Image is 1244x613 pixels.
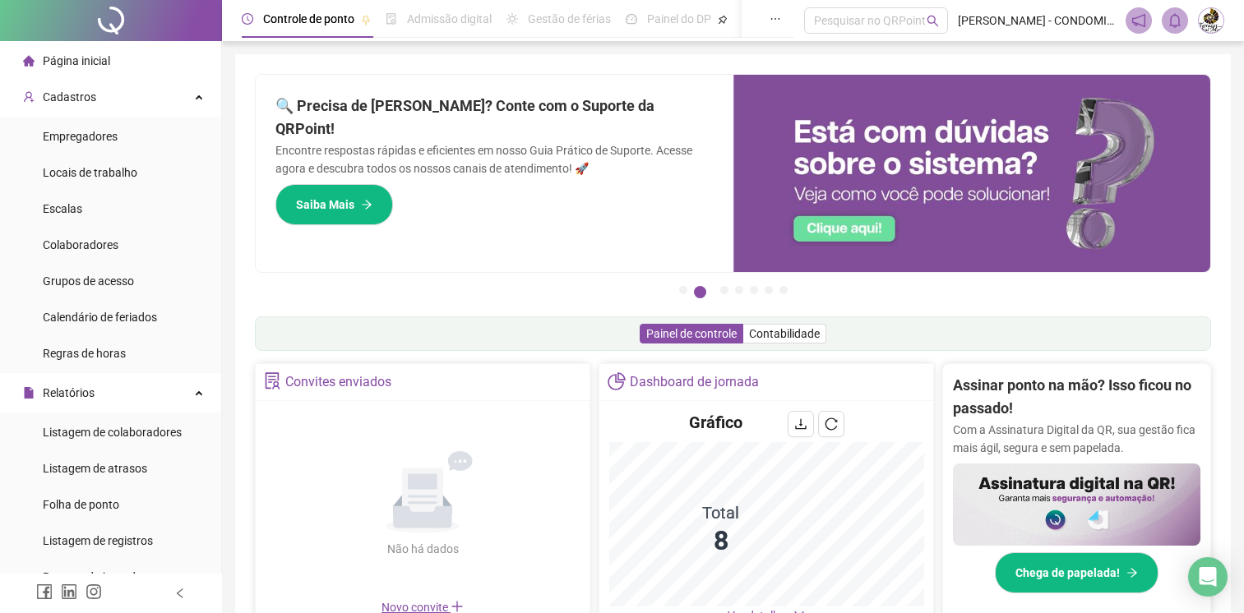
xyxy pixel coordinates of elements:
[958,12,1115,30] span: [PERSON_NAME] - CONDOMINIO TERRAZZI SUL MARE
[43,347,126,360] span: Regras de horas
[275,141,714,177] p: Encontre respostas rápidas e eficientes em nosso Guia Prático de Suporte. Acesse agora e descubra...
[720,286,728,294] button: 3
[718,15,728,25] span: pushpin
[407,12,492,25] span: Admissão digital
[528,12,611,25] span: Gestão de férias
[953,374,1200,421] h2: Assinar ponto na mão? Isso ficou no passado!
[43,570,142,583] span: Resumo da jornada
[608,372,625,389] span: pie-chart
[361,15,371,25] span: pushpin
[263,12,354,25] span: Controle de ponto
[43,534,153,547] span: Listagem de registros
[296,196,354,214] span: Saiba Mais
[43,90,96,104] span: Cadastros
[1015,564,1120,582] span: Chega de papelada!
[953,421,1200,457] p: Com a Assinatura Digital da QR, sua gestão fica mais ágil, segura e sem papelada.
[626,13,637,25] span: dashboard
[242,13,253,25] span: clock-circle
[1131,13,1146,28] span: notification
[285,368,391,396] div: Convites enviados
[23,91,35,103] span: user-add
[275,184,393,225] button: Saiba Mais
[43,130,118,143] span: Empregadores
[770,13,781,25] span: ellipsis
[694,286,706,298] button: 2
[43,238,118,251] span: Colaboradores
[43,498,119,511] span: Folha de ponto
[765,286,773,294] button: 6
[1168,13,1182,28] span: bell
[735,286,743,294] button: 4
[23,387,35,399] span: file
[43,462,147,475] span: Listagem de atrasos
[825,417,838,431] span: reload
[264,372,281,389] span: solution
[386,13,397,25] span: file-done
[646,327,737,340] span: Painel de controle
[927,15,939,27] span: search
[750,286,758,294] button: 5
[1188,557,1228,597] div: Open Intercom Messenger
[361,199,372,210] span: arrow-right
[451,600,464,613] span: plus
[36,583,53,600] span: facebook
[733,75,1211,272] img: banner%2F0cf4e1f0-cb71-40ef-aa93-44bd3d4ee559.png
[1126,567,1138,578] span: arrow-right
[506,13,518,25] span: sun
[647,12,711,25] span: Painel do DP
[86,583,102,600] span: instagram
[995,552,1158,593] button: Chega de papelada!
[749,327,820,340] span: Contabilidade
[630,368,759,396] div: Dashboard de jornada
[275,94,714,141] h2: 🔍 Precisa de [PERSON_NAME]? Conte com o Suporte da QRPoint!
[43,274,134,288] span: Grupos de acesso
[174,588,186,599] span: left
[43,426,182,439] span: Listagem de colaboradores
[43,311,157,324] span: Calendário de feriados
[23,55,35,67] span: home
[43,386,95,399] span: Relatórios
[61,583,77,600] span: linkedin
[794,417,807,431] span: download
[43,202,82,215] span: Escalas
[779,286,788,294] button: 7
[43,54,110,67] span: Página inicial
[1199,8,1223,33] img: 90818
[679,286,687,294] button: 1
[43,166,137,179] span: Locais de trabalho
[953,463,1200,546] img: banner%2F02c71560-61a6-44d4-94b9-c8ab97240462.png
[347,540,498,558] div: Não há dados
[689,411,742,434] h4: Gráfico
